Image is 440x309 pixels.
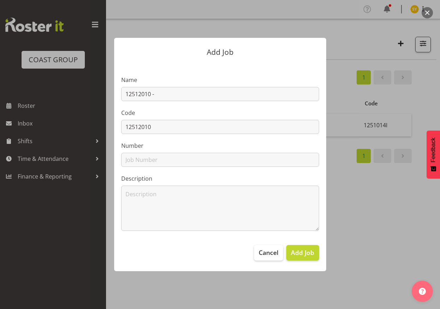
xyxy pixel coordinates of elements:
button: Feedback - Show survey [427,130,440,179]
label: Number [121,141,319,150]
button: Cancel [254,245,283,261]
label: Code [121,109,319,117]
span: Feedback [430,138,436,162]
button: Add Job [286,245,319,261]
label: Name [121,76,319,84]
p: Add Job [121,48,319,56]
input: Job Name [121,87,319,101]
label: Description [121,174,319,183]
input: Job Code [121,120,319,134]
span: Add Job [291,248,314,257]
img: help-xxl-2.png [419,288,426,295]
span: Cancel [259,248,278,257]
input: Job Number [121,153,319,167]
